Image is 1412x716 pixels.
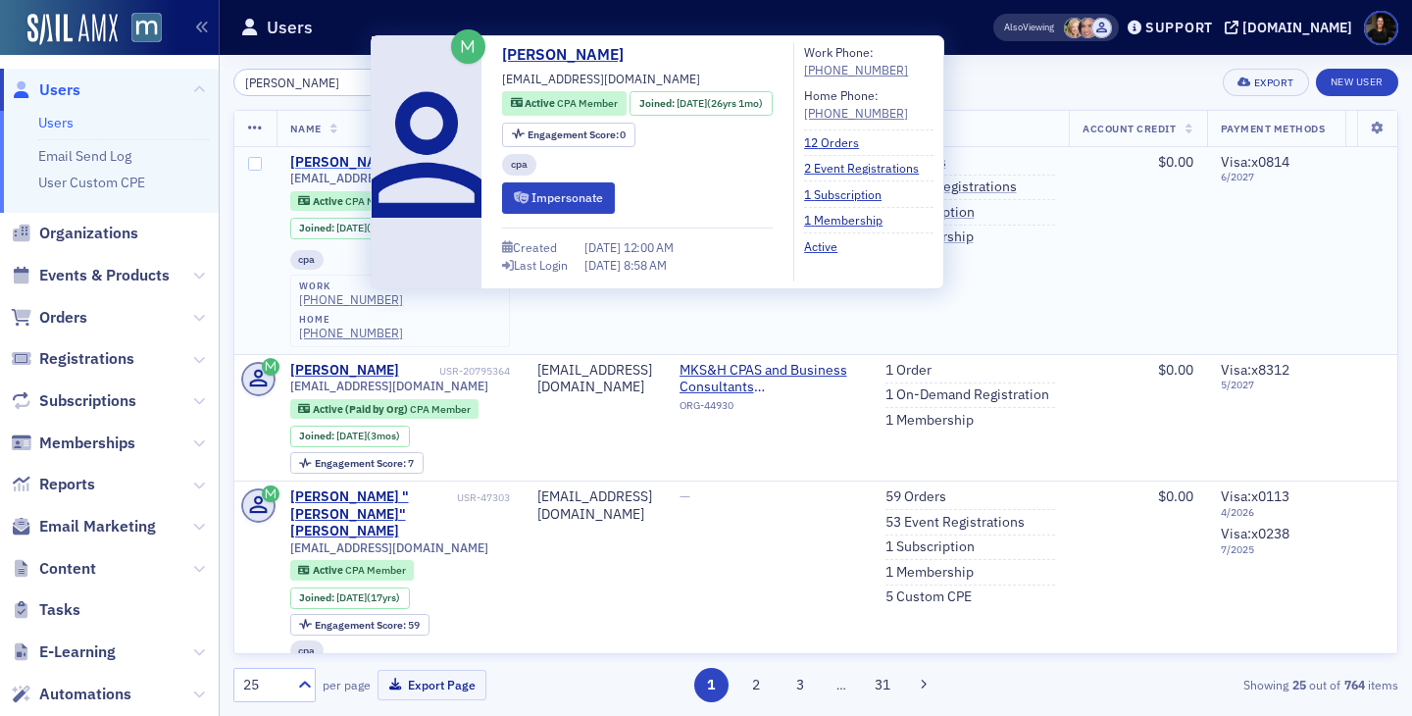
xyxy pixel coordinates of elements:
span: [DATE] [336,590,367,604]
span: Memberships [39,433,135,454]
div: (3mos) [336,430,400,442]
span: Katie Foo [1078,18,1098,38]
a: Active CPA Member [298,194,405,207]
span: [DATE] [336,429,367,442]
a: User Custom CPE [38,174,145,191]
a: Active CPA Member [298,564,405,577]
a: 1 Membership [885,564,974,582]
div: [PHONE_NUMBER] [804,104,908,122]
span: $0.00 [1158,153,1193,171]
a: [PERSON_NAME] [290,154,399,172]
a: Active (Paid by Org) CPA Member [298,402,470,415]
button: Export Page [378,670,486,700]
a: 12 Orders [804,133,874,151]
a: 2 Event Registrations [804,159,933,177]
div: work [299,281,403,292]
div: [EMAIL_ADDRESS][DOMAIN_NAME] [537,362,652,396]
div: home [299,314,403,326]
a: Email Send Log [38,147,131,165]
div: [EMAIL_ADDRESS][DOMAIN_NAME] [537,488,652,523]
span: 5 / 2027 [1221,379,1332,391]
a: Orders [11,307,87,329]
span: Joined : [299,591,336,604]
div: Engagement Score: 59 [290,614,429,636]
span: — [680,487,690,505]
div: Active: Active: CPA Member [290,191,415,211]
a: 53 Event Registrations [885,514,1025,532]
span: CPA Member [557,96,618,110]
div: Active: Active: CPA Member [502,91,627,116]
a: [PHONE_NUMBER] [804,61,908,78]
button: Export [1223,69,1308,96]
a: Registrations [11,348,134,370]
button: [DOMAIN_NAME] [1225,21,1359,34]
span: Email Marketing [39,516,156,537]
a: 1 Subscription [804,185,896,203]
div: 0 [528,129,627,140]
span: [EMAIL_ADDRESS][DOMAIN_NAME] [290,171,488,185]
div: Joined: 1999-09-02 00:00:00 [630,91,772,116]
span: CPA Member [345,194,406,208]
div: cpa [502,154,536,177]
div: Support [1145,19,1213,36]
button: 3 [783,668,818,702]
div: [DOMAIN_NAME] [1242,19,1352,36]
div: 7 [315,458,414,469]
a: 1 On-Demand Registration [885,386,1049,404]
span: Active [313,563,345,577]
div: (26yrs 1mo) [677,96,763,112]
span: Organizations [39,223,138,244]
div: Joined: 2025-07-01 00:00:00 [290,426,410,447]
span: Rebekah Olson [1064,18,1084,38]
span: $0.00 [1158,361,1193,379]
div: Engagement Score: 7 [290,452,424,474]
span: Account Credit [1083,122,1176,135]
a: Organizations [11,223,138,244]
span: [DATE] [336,221,367,234]
a: 1 Subscription [885,538,975,556]
span: Visa : x0814 [1221,153,1289,171]
div: USR-47303 [457,491,510,504]
div: [PHONE_NUMBER] [299,326,403,340]
span: [EMAIL_ADDRESS][DOMAIN_NAME] [290,540,488,555]
span: Viewing [1004,21,1054,34]
a: 1 Membership [804,211,897,229]
span: [DATE] [584,257,624,273]
a: Reports [11,474,95,495]
span: Active [313,194,345,208]
span: Reports [39,474,95,495]
span: Active (Paid by Org) [313,402,410,416]
strong: 25 [1288,676,1309,693]
span: Joined : [299,222,336,234]
a: Memberships [11,433,135,454]
button: 2 [738,668,773,702]
div: Also [1004,21,1023,33]
div: (17yrs) [336,591,400,604]
a: 2 Event Registrations [885,179,1017,196]
a: Automations [11,684,131,705]
div: 59 [315,620,420,631]
span: E-Learning [39,641,116,663]
a: 59 Orders [885,488,946,506]
span: Tasks [39,599,80,621]
div: cpa [290,250,325,270]
div: Showing out of items [1024,676,1398,693]
a: 1 Order [885,362,932,380]
a: Content [11,558,96,580]
span: Name [290,122,322,135]
div: 25 [243,675,286,695]
span: Automations [39,684,131,705]
div: Joined: 2008-09-19 00:00:00 [290,588,410,609]
div: Active: Active: CPA Member [290,560,415,580]
div: Engagement Score: 0 [502,123,635,147]
label: per page [323,676,371,693]
a: Events & Products [11,265,170,286]
a: Email Marketing [11,516,156,537]
span: Content [39,558,96,580]
span: Engagement Score : [315,618,408,632]
span: Profile [1364,11,1398,45]
span: Orders [39,307,87,329]
a: [PERSON_NAME] [290,362,399,380]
